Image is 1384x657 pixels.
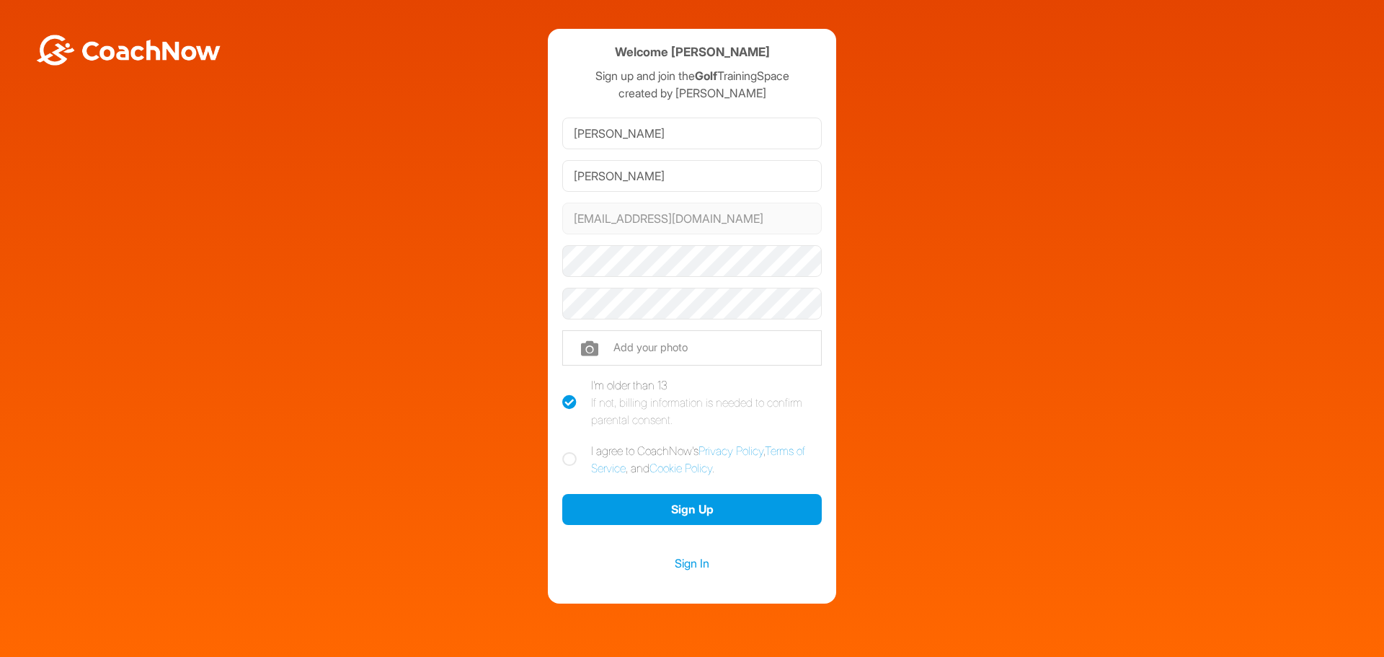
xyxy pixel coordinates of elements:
[615,43,770,61] h4: Welcome [PERSON_NAME]
[591,376,822,428] div: I'm older than 13
[562,203,822,234] input: Email
[591,444,805,475] a: Terms of Service
[562,554,822,573] a: Sign In
[562,494,822,525] button: Sign Up
[562,67,822,84] p: Sign up and join the TrainingSpace
[35,35,222,66] img: BwLJSsUCoWCh5upNqxVrqldRgqLPVwmV24tXu5FoVAoFEpwwqQ3VIfuoInZCoVCoTD4vwADAC3ZFMkVEQFDAAAAAElFTkSuQmCC
[562,84,822,102] p: created by [PERSON_NAME]
[562,160,822,192] input: Last Name
[649,461,712,475] a: Cookie Policy
[562,118,822,149] input: First Name
[591,394,822,428] div: If not, billing information is needed to confirm parental consent.
[562,442,822,477] label: I agree to CoachNow's , , and .
[698,444,763,458] a: Privacy Policy
[695,69,717,83] strong: Golf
